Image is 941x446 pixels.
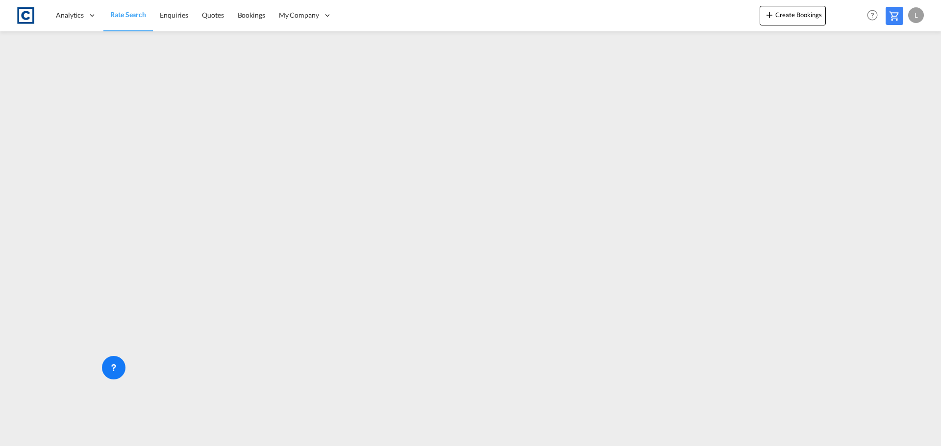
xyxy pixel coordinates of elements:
span: Rate Search [110,10,146,19]
span: Quotes [202,11,223,19]
span: Bookings [238,11,265,19]
button: icon-plus 400-fgCreate Bookings [760,6,826,25]
img: 1fdb9190129311efbfaf67cbb4249bed.jpeg [15,4,37,26]
div: Help [864,7,886,24]
span: Analytics [56,10,84,20]
md-icon: icon-plus 400-fg [764,9,775,21]
div: L [908,7,924,23]
span: My Company [279,10,319,20]
span: Enquiries [160,11,188,19]
span: Help [864,7,881,23]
